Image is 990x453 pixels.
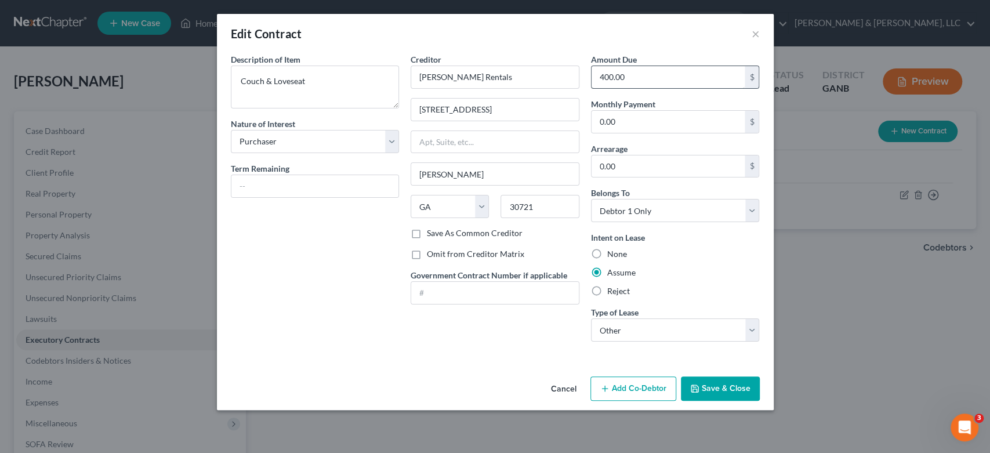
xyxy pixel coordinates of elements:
div: Edit Contract [231,26,302,42]
div: $ [745,111,759,133]
label: Save As Common Creditor [427,227,523,239]
div: $ [745,155,759,177]
button: Save & Close [681,376,760,401]
button: Cancel [542,378,586,401]
button: Add Co-Debtor [590,376,676,401]
button: × [752,27,760,41]
span: 3 [974,414,984,423]
input: Apt, Suite, etc... [411,131,579,153]
iframe: Intercom live chat [951,414,978,441]
label: Amount Due [591,53,637,66]
label: Assume [607,267,636,278]
input: 0.00 [592,66,745,88]
span: Belongs To [591,188,630,198]
input: Enter zip.. [501,195,579,218]
label: Intent on Lease [591,231,645,244]
label: Omit from Creditor Matrix [427,248,524,260]
input: -- [231,175,399,197]
label: Government Contract Number if applicable [411,269,567,281]
input: Enter address... [411,99,579,121]
label: Monthly Payment [591,98,655,110]
label: Term Remaining [231,162,289,175]
span: Description of Item [231,55,300,64]
span: Creditor [411,55,441,64]
input: 0.00 [592,111,745,133]
input: 0.00 [592,155,745,177]
span: Type of Lease [591,307,639,317]
label: Nature of Interest [231,118,295,130]
input: # [411,282,579,304]
label: Arrearage [591,143,628,155]
label: Reject [607,285,630,297]
input: Search creditor by name... [411,66,579,89]
label: None [607,248,627,260]
input: Enter city... [411,163,579,185]
div: $ [745,66,759,88]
